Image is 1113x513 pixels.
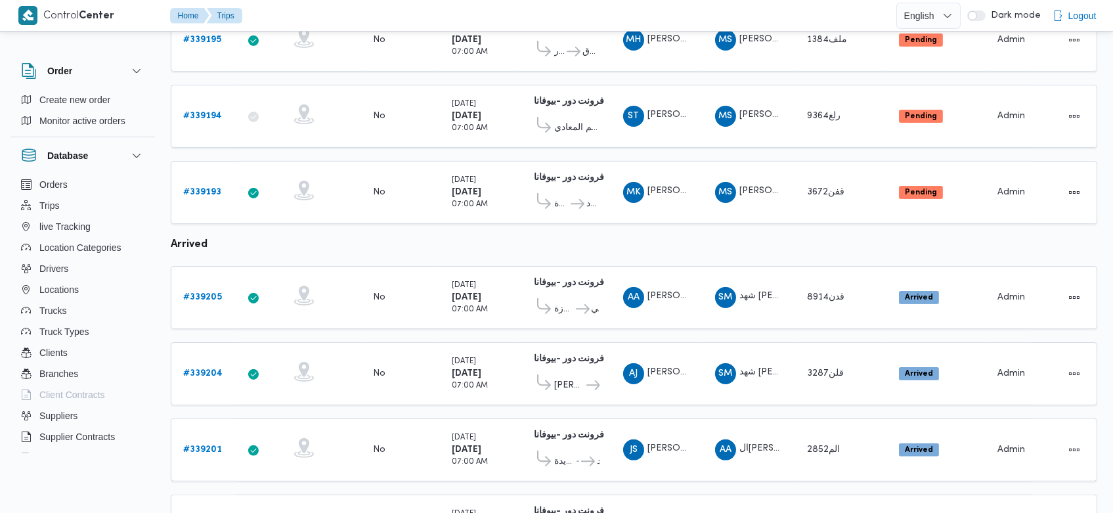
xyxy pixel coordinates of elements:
span: فرونت دور مسطرد [586,196,599,212]
button: Trucks [16,300,150,321]
div: No [373,187,385,198]
small: 07:00 AM [452,201,488,208]
span: فرونت دور مسطرد [597,454,599,470]
small: 07:00 AM [452,458,488,466]
a: #339205 [183,290,222,305]
b: فرونت دور -بيوفانا [534,355,604,363]
small: 07:00 AM [452,382,488,390]
span: قفن3672 [807,188,844,196]
span: Dark mode [986,11,1041,21]
span: Trucks [39,303,66,319]
span: MS [718,30,732,51]
button: Home [170,8,209,24]
span: [PERSON_NAME] [554,378,584,393]
b: arrived [171,240,207,250]
button: Trips [16,195,150,216]
span: [PERSON_NAME] [PERSON_NAME] [647,111,800,120]
span: Trips [39,198,60,213]
div: Ahmad Jmal Muhammad Mahmood Aljiazaoi [623,363,644,384]
div: No [373,110,385,122]
span: Admin [997,112,1025,120]
b: فرونت دور -بيوفانا [534,431,604,439]
b: # 339204 [183,369,223,378]
span: قسم المعادي [554,120,600,136]
span: قسم الجيزة [554,196,569,212]
span: AA [720,439,731,460]
span: Logout [1068,8,1097,24]
div: Jmal Sabr Alsaid Muhammad Abadalrahamun [623,439,644,460]
span: [PERSON_NAME] غلاب [647,35,743,43]
span: Admin [997,35,1025,44]
button: Suppliers [16,405,150,426]
h3: Order [47,63,72,79]
b: # 339194 [183,112,222,120]
button: Locations [16,279,150,300]
span: MK [626,182,641,203]
div: Order [11,89,155,137]
small: 07:00 AM [452,49,488,56]
div: Muhammad Slah Abadalltaif Alshrif [715,30,736,51]
b: [DATE] [452,369,481,378]
button: Monitor active orders [16,110,150,131]
button: Order [21,63,144,79]
small: [DATE] [452,100,476,108]
b: [DATE] [452,188,481,196]
small: 07:00 AM [452,306,488,313]
span: Admin [997,369,1025,378]
span: Orders [39,177,68,192]
span: SM [718,287,732,308]
span: ال[PERSON_NAME] [739,445,823,453]
b: فرونت دور -بيوفانا [534,173,604,182]
button: Actions [1064,182,1085,203]
div: Database [11,174,155,458]
b: [DATE] [452,445,481,454]
span: قلن3287 [807,369,844,378]
span: [PERSON_NAME] [PERSON_NAME] [647,187,800,196]
button: Branches [16,363,150,384]
span: رلع9364 [807,112,840,120]
span: Arrived [899,291,939,304]
img: X8yXhbKr1z7QwAAAABJRU5ErkJggg== [18,6,37,25]
b: فرونت دور -بيوفانا [534,279,604,287]
span: قسم الشروق [582,44,599,60]
b: Arrived [905,294,933,301]
div: Shahad Mustfi Ahmad Abadah Abas Hamodah [715,287,736,308]
span: Arrived [899,443,939,457]
small: [DATE] [452,358,476,365]
a: #339201 [183,442,222,458]
a: #339204 [183,366,223,382]
span: MH [626,30,641,51]
b: Arrived [905,446,933,454]
span: [PERSON_NAME] [739,187,814,196]
div: Ashraf Abadalbsir Abadalbsir Khidhuir [623,287,644,308]
button: Client Contracts [16,384,150,405]
span: Suppliers [39,408,77,424]
b: # 339195 [183,35,221,44]
b: Center [79,11,115,21]
div: Muhammad Slah Abadalltaif Alshrif [715,106,736,127]
div: No [373,34,385,46]
span: Pending [899,110,943,123]
span: Drivers [39,261,68,277]
b: Pending [905,36,937,44]
button: Actions [1064,106,1085,127]
div: Muhammad Slah Abadalltaif Alshrif [715,182,736,203]
span: Pending [899,33,943,47]
span: Branches [39,366,78,382]
button: Actions [1064,30,1085,51]
b: [DATE] [452,293,481,301]
small: [DATE] [452,282,476,289]
b: # 339193 [183,188,221,196]
span: العبور [554,44,565,60]
span: ملف1384 [807,35,847,44]
a: #339195 [183,32,221,48]
button: Orders [16,174,150,195]
small: 07:00 AM [452,125,488,132]
a: #339193 [183,185,221,200]
div: Alsaid Ahmad Alsaid Ibrahem [715,439,736,460]
span: الم2852 [807,445,840,454]
b: Arrived [905,370,933,378]
span: SM [718,363,732,384]
span: Client Contracts [39,387,105,403]
span: شهد [PERSON_NAME] [PERSON_NAME] [739,368,911,377]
